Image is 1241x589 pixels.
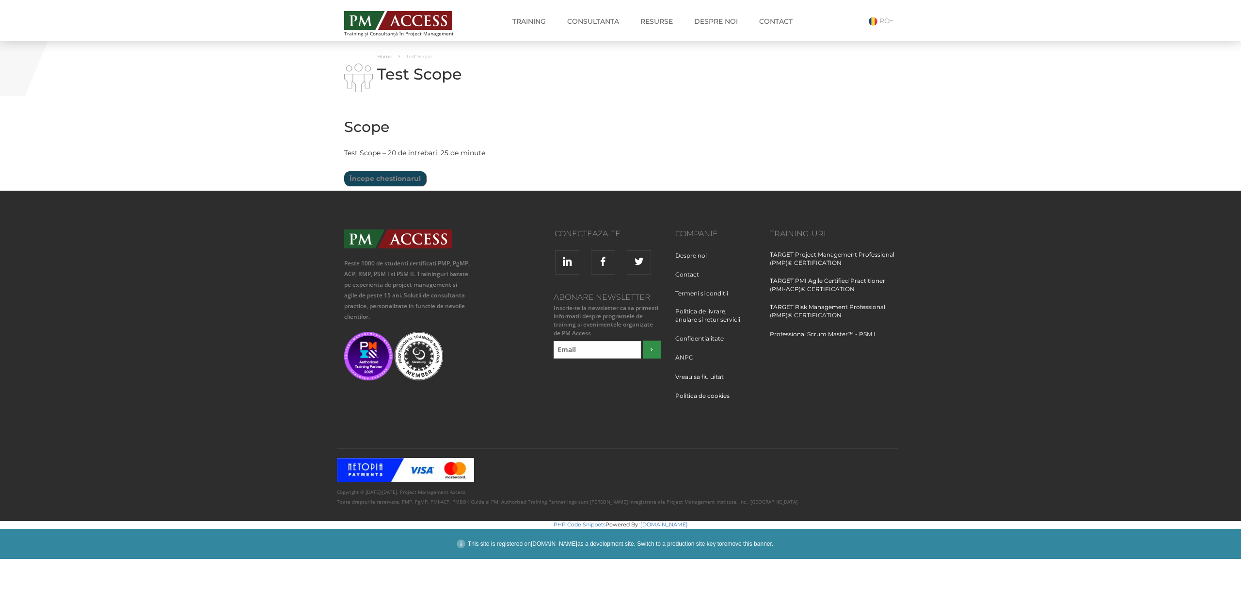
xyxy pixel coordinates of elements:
img: PMAccess [344,229,452,248]
a: remove this banner [722,540,772,547]
a: TARGET Risk Management Professional (RMP)® CERTIFICATION [770,303,897,329]
a: Training și Consultanță în Project Management [344,8,472,36]
h3: Training-uri [770,229,897,238]
h3: Abonare Newsletter [551,293,661,302]
h2: Scope [344,119,708,135]
img: PMI [344,332,393,380]
p: Peste 1000 de studenti certificati PMP, PgMP, ACP, RMP, PSM I si PSM II. Traininguri bazate pe ex... [344,258,472,322]
a: Resurse [633,12,680,31]
img: i-02.png [344,64,373,92]
span: Test Scope [406,53,432,60]
p: Copyright © [DATE]-[DATE]. Project Management Access. Toate drepturile rezervate. PMP, PgMP, PMI-... [337,487,904,507]
a: Confidentialitate [675,334,731,352]
input: Începe chestionarul [344,171,426,186]
small: Inscrie-te la newsletter ca sa primesti informatii despre programele de training si evenimentele ... [551,304,661,337]
h3: Companie [675,229,755,238]
a: Contact [675,270,706,288]
a: TARGET PMI Agile Certified Practitioner (PMI-ACP)® CERTIFICATION [770,277,897,303]
a: Despre noi [687,12,745,31]
a: ANPC [675,353,700,371]
a: Training [505,12,553,31]
h1: Test Scope [344,65,708,82]
a: Despre noi [675,251,714,269]
a: Vreau sa fiu uitat [675,373,731,391]
a: Professional Scrum Master™ - PSM I [770,330,875,348]
a: Contact [752,12,800,31]
a: [DOMAIN_NAME] [531,540,577,547]
p: Test Scope – 20 de intrebari, 25 de minute [344,147,708,159]
img: PM ACCESS - Echipa traineri si consultanti certificati PMP: Narciss Popescu, Mihai Olaru, Monica ... [344,11,452,30]
a: TARGET Project Management Professional (PMP)® CERTIFICATION [770,250,897,277]
h3: Conecteaza-te [486,229,620,238]
a: [DOMAIN_NAME] [640,521,688,528]
a: Politica de cookies [675,392,737,409]
img: Scrum [395,332,443,380]
input: Email [554,341,641,359]
a: Politica de livrare, anulare si retur servicii [675,307,755,333]
a: Termeni si conditii [675,289,735,307]
img: Romana [869,17,877,26]
a: RO [869,16,897,25]
a: Home [377,53,392,60]
a: Consultanta [560,12,626,31]
a: PHP Code Snippets [554,521,605,528]
span: Training și Consultanță în Project Management [344,31,472,36]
